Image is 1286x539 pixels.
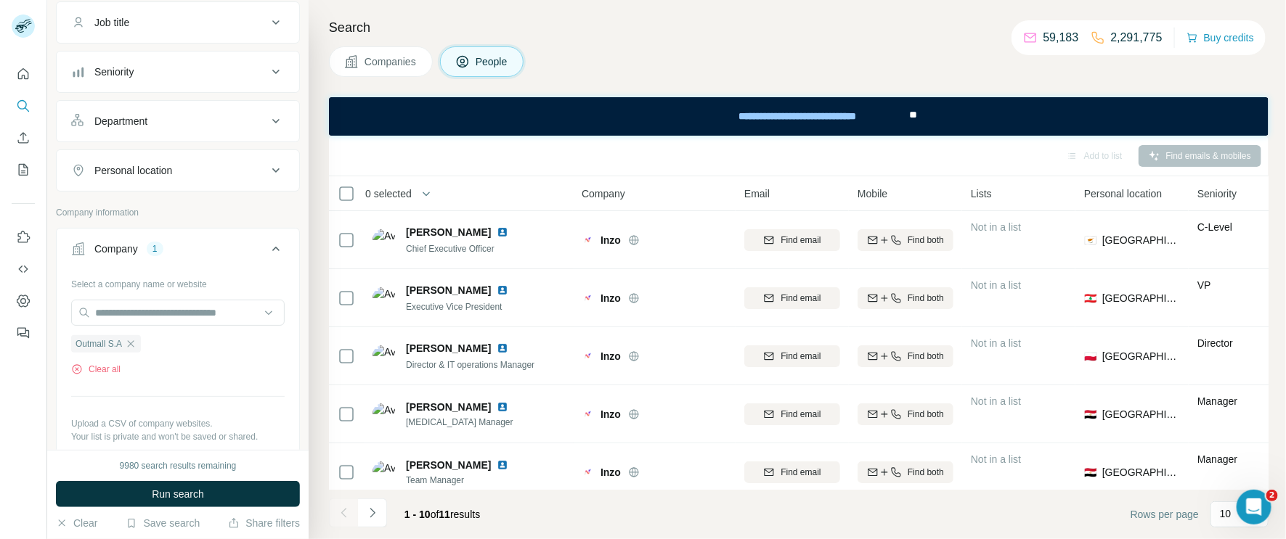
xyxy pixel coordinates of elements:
[744,287,840,309] button: Find email
[1131,507,1199,522] span: Rows per page
[582,236,593,244] img: Logo of Inzo
[497,226,508,238] img: LinkedIn logo
[1102,349,1180,363] span: [GEOGRAPHIC_DATA]
[439,509,451,520] span: 11
[1102,465,1180,480] span: [GEOGRAPHIC_DATA]
[406,341,491,355] span: [PERSON_NAME]
[971,279,1021,291] span: Not in a list
[406,302,502,312] span: Executive Vice President
[12,224,35,250] button: Use Surfe on LinkedIn
[858,345,953,367] button: Find both
[406,283,491,297] span: [PERSON_NAME]
[601,233,621,247] span: Inzo
[781,466,821,479] span: Find email
[908,350,944,363] span: Find both
[57,104,299,139] button: Department
[858,186,887,201] span: Mobile
[94,65,134,79] div: Seniority
[497,459,508,471] img: LinkedIn logo
[56,481,300,507] button: Run search
[365,54,418,69] span: Companies
[781,350,821,363] span: Find email
[329,97,1269,136] iframe: Banner
[406,400,491,414] span: [PERSON_NAME]
[1084,407,1096,421] span: 🇪🇬
[56,516,97,530] button: Clear
[582,410,593,419] img: Logo of Inzo
[94,114,147,128] div: Department
[908,466,944,479] span: Find both
[404,509,431,520] span: 1 - 10
[601,291,621,305] span: Inzo
[781,234,821,247] span: Find email
[57,153,299,188] button: Personal location
[781,408,821,421] span: Find email
[365,186,412,201] span: 0 selected
[601,349,621,363] span: Inzo
[1237,490,1271,524] iframe: Intercom live chat
[858,403,953,425] button: Find both
[781,292,821,305] span: Find email
[373,345,396,368] img: Avatar
[406,458,491,472] span: [PERSON_NAME]
[120,459,237,472] div: 9980 search results remaining
[94,15,129,30] div: Job title
[406,416,514,429] span: [MEDICAL_DATA] Manager
[858,461,953,483] button: Find both
[1197,221,1232,233] span: C-Level
[406,225,491,239] span: [PERSON_NAME]
[406,474,514,487] span: Team Manager
[71,272,285,291] div: Select a company name or website
[1084,186,1162,201] span: Personal location
[908,292,944,305] span: Find both
[94,163,172,178] div: Personal location
[971,395,1021,407] span: Not in a list
[1084,233,1096,247] span: 🇨🇾
[497,342,508,354] img: LinkedIn logo
[373,461,396,484] img: Avatar
[1187,28,1254,48] button: Buy credits
[744,403,840,425] button: Find email
[1102,407,1180,421] span: [GEOGRAPHIC_DATA]
[1197,453,1237,465] span: Manager
[71,363,121,376] button: Clear all
[406,360,534,370] span: Director & IT operations Manager
[147,242,163,255] div: 1
[1084,465,1096,480] span: 🇪🇬
[582,186,625,201] span: Company
[126,516,200,530] button: Save search
[152,487,204,501] span: Run search
[76,337,122,350] span: Outmall S.A
[858,287,953,309] button: Find both
[908,234,944,247] span: Find both
[971,453,1021,465] span: Not in a list
[971,221,1021,233] span: Not in a list
[1266,490,1278,501] span: 2
[1102,233,1180,247] span: [GEOGRAPHIC_DATA]
[582,352,593,361] img: Logo of Inzo
[406,244,495,254] span: Chief Executive Officer
[744,186,770,201] span: Email
[94,242,138,256] div: Company
[744,461,840,483] button: Find email
[12,93,35,119] button: Search
[373,229,396,252] img: Avatar
[71,430,285,443] p: Your list is private and won't be saved or shared.
[12,288,35,314] button: Dashboard
[57,5,299,40] button: Job title
[329,17,1269,38] h4: Search
[1102,291,1180,305] span: [GEOGRAPHIC_DATA]
[12,320,35,346] button: Feedback
[1043,29,1079,46] p: 59,183
[582,294,593,303] img: Logo of Inzo
[373,403,396,426] img: Avatar
[358,498,387,527] button: Navigate to next page
[744,229,840,251] button: Find email
[1220,506,1232,521] p: 10
[497,401,508,413] img: LinkedIn logo
[476,54,509,69] span: People
[57,54,299,89] button: Seniority
[12,256,35,282] button: Use Surfe API
[971,186,992,201] span: Lists
[744,345,840,367] button: Find email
